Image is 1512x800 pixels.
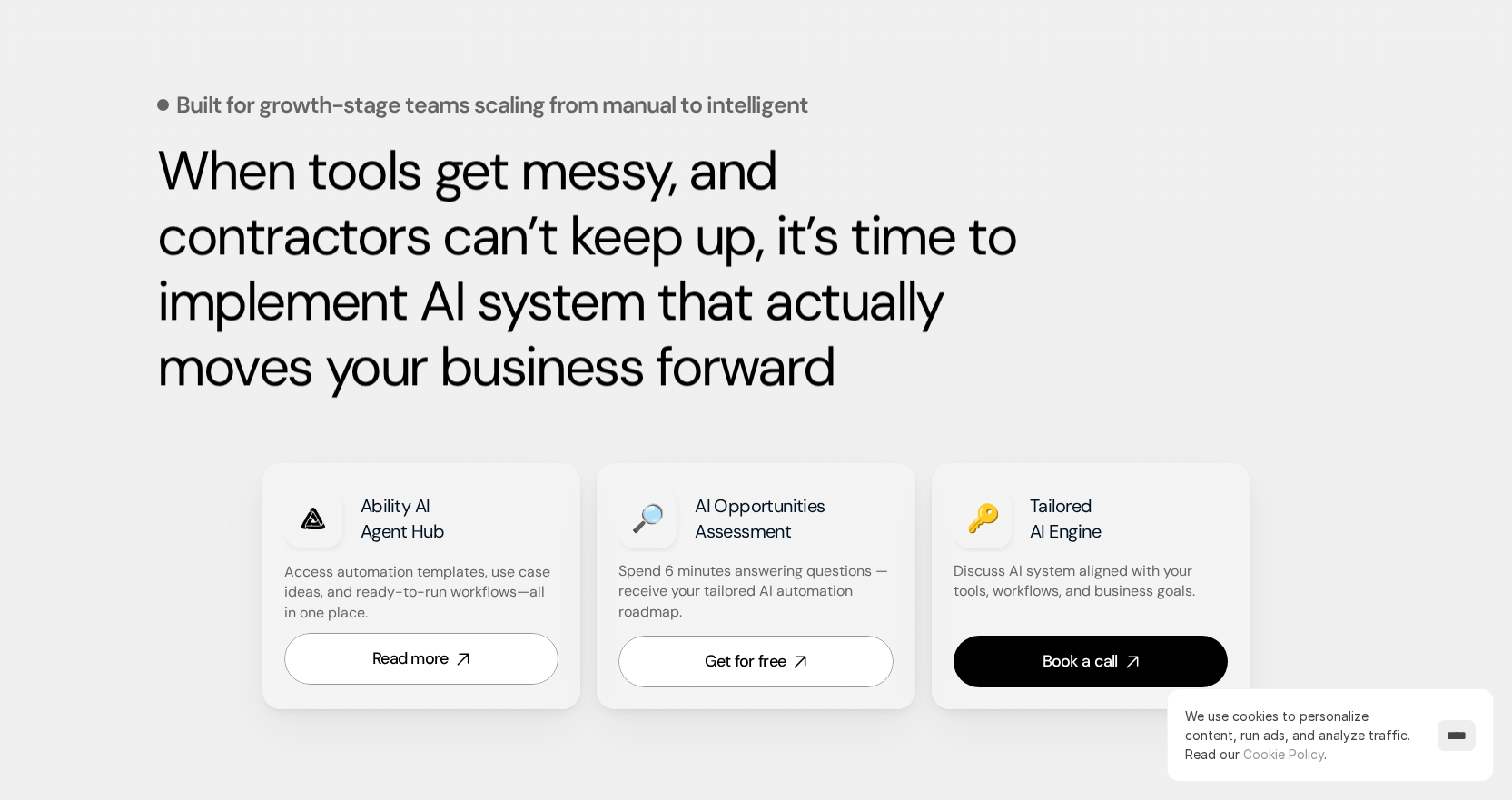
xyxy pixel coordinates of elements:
[1185,746,1327,762] span: Read our .
[361,494,445,543] strong: Ability AI Agent Hub
[618,561,892,621] strong: Spend 6 minutes answering questions — receive your tailored AI automation roadmap.
[176,94,808,116] p: Built for growth-stage teams scaling from manual to intelligent
[966,499,1000,538] h3: 🔑
[1043,650,1118,673] div: Book a call
[954,561,1226,602] p: Discuss AI system aligned with your tools, workflows, and business goals.
[695,494,829,543] strong: AI Opportunities Assessment
[631,499,665,538] h3: 🔎
[1030,494,1092,518] strong: Tailored
[618,636,894,687] a: Get for free
[705,650,786,673] div: Get for free
[1030,519,1102,543] strong: AI Engine
[157,134,1029,402] strong: When tools get messy, and contractors can’t keep up, it’s time to implement AI system that actual...
[1185,706,1419,764] p: We use cookies to personalize content, run ads, and analyze traffic.
[372,647,449,670] div: Read more
[1243,746,1324,762] a: Cookie Policy
[284,562,557,623] p: Access automation templates, use case ideas, and ready-to-run workflows—all in one place.
[284,633,559,685] a: Read more
[954,636,1229,687] a: Book a call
